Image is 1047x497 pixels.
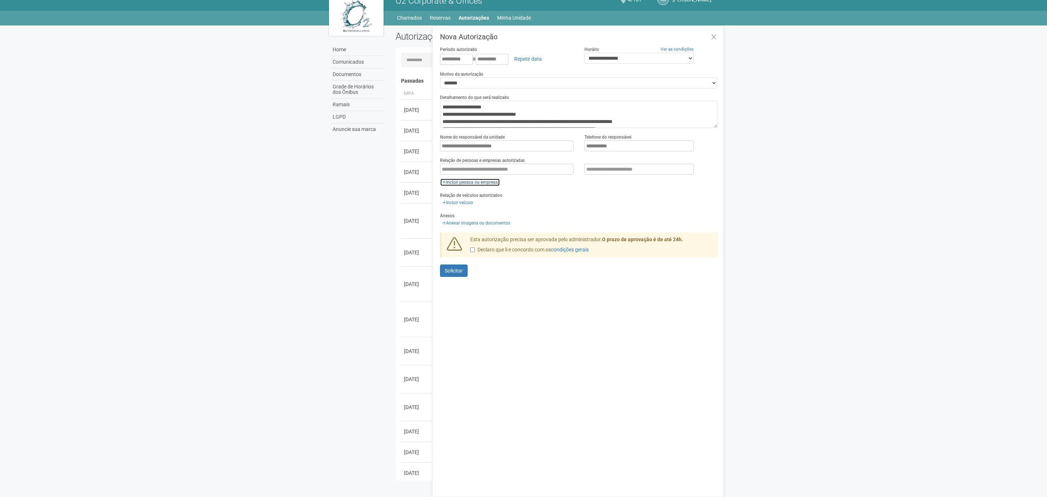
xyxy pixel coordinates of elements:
[397,13,422,23] a: Chamados
[404,347,431,355] div: [DATE]
[404,403,431,411] div: [DATE]
[440,94,509,101] label: Detalhamento do que será realizado
[584,46,599,53] label: Horário
[401,78,713,84] h4: Passadas
[331,56,385,68] a: Comunicados
[331,81,385,99] a: Grade de Horários dos Ônibus
[404,469,431,477] div: [DATE]
[430,13,451,23] a: Reservas
[661,47,694,52] a: Ver as condições
[465,236,718,257] div: Esta autorização precisa ser aprovada pelo administrador.
[404,189,431,196] div: [DATE]
[331,99,385,111] a: Ramais
[551,247,589,253] a: condições gerais
[404,127,431,134] div: [DATE]
[584,134,631,140] label: Telefone do responsável
[404,106,431,114] div: [DATE]
[404,217,431,224] div: [DATE]
[440,212,455,219] label: Anexos
[445,268,463,274] span: Solicitar
[404,428,431,435] div: [DATE]
[440,219,512,227] a: Anexar imagens ou documentos
[404,168,431,176] div: [DATE]
[440,199,475,207] a: Incluir veículo
[440,134,505,140] label: Nome do responsável da unidade
[404,449,431,456] div: [DATE]
[497,13,531,23] a: Minha Unidade
[404,375,431,383] div: [DATE]
[440,157,525,164] label: Relação de pessoas e empresas autorizadas
[331,111,385,123] a: LGPD
[440,33,718,40] h3: Nova Autorização
[404,316,431,323] div: [DATE]
[440,53,574,65] div: a
[404,148,431,155] div: [DATE]
[440,192,502,199] label: Relação de veículos autorizados
[470,247,475,252] input: Declaro que li e concordo com oscondições gerais
[440,265,468,277] button: Solicitar
[404,281,431,288] div: [DATE]
[404,249,431,256] div: [DATE]
[396,31,551,42] h2: Autorizações
[331,44,385,56] a: Home
[440,71,483,77] label: Motivo da autorização
[440,178,500,186] a: Incluir pessoa ou empresa
[401,88,434,100] th: Data
[459,13,489,23] a: Autorizações
[602,236,683,242] strong: O prazo de aprovação é de até 24h.
[509,53,547,65] a: Repetir data
[470,246,589,254] label: Declaro que li e concordo com os
[331,123,385,135] a: Anuncie sua marca
[331,68,385,81] a: Documentos
[440,46,477,53] label: Período autorizado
